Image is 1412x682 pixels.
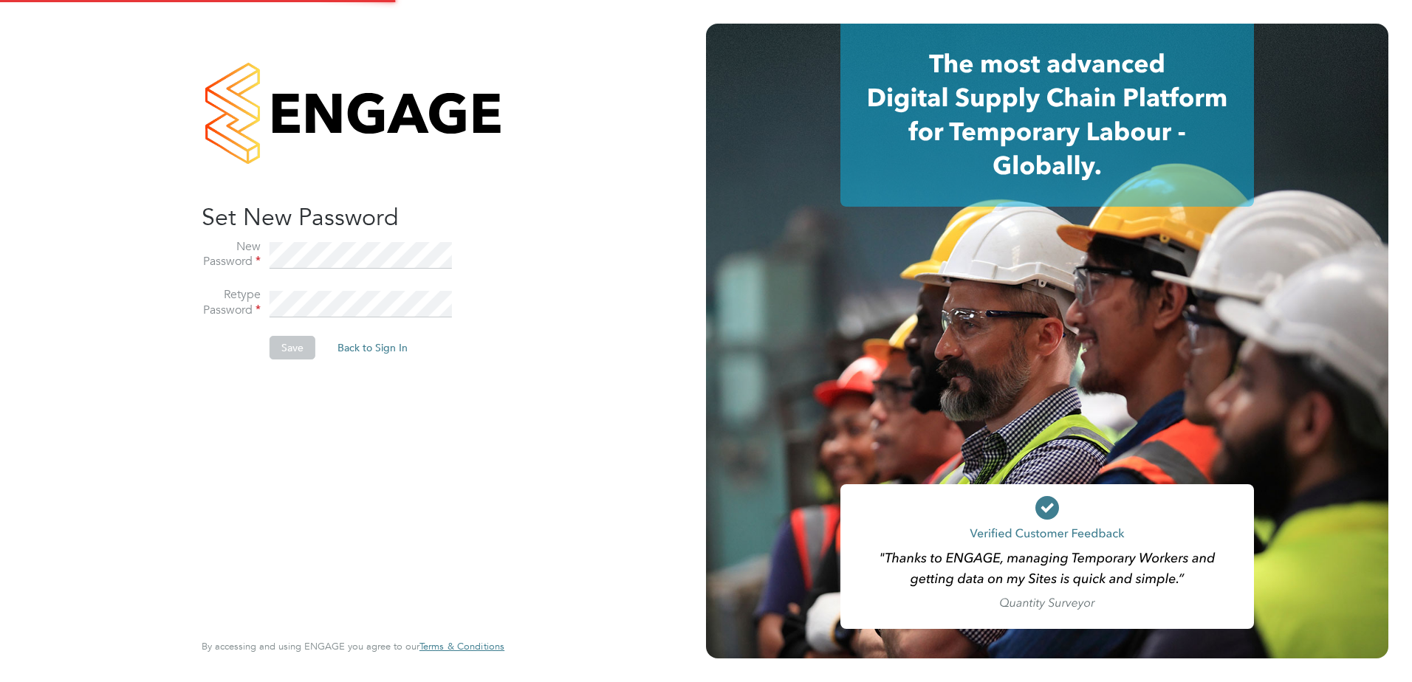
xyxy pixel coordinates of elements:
span: By accessing and using ENGAGE you agree to our [202,640,504,652]
a: Terms & Conditions [419,641,504,652]
button: Save [270,336,315,359]
button: Back to Sign In [326,336,419,359]
h2: Set New Password [202,202,490,233]
label: Retype Password [202,287,261,318]
label: New Password [202,239,261,270]
span: Terms & Conditions [419,640,504,652]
